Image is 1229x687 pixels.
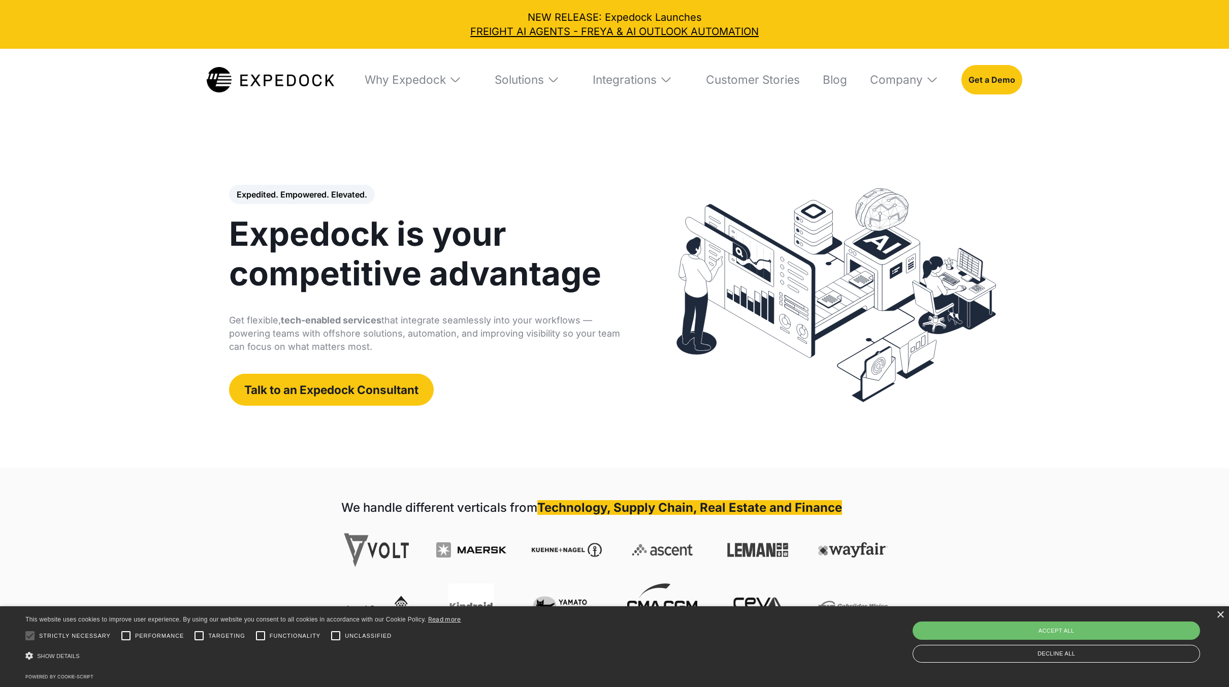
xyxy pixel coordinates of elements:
[37,653,80,659] span: Show details
[135,632,184,640] span: Performance
[229,214,624,294] h1: Expedock is your competitive advantage
[281,315,381,325] strong: tech-enabled services
[25,616,426,623] span: This website uses cookies to improve user experience. By using our website you consent to all coo...
[25,647,461,665] div: Show details
[583,49,683,110] div: Integrations
[229,314,624,353] p: Get flexible, that integrate seamlessly into your workflows — powering teams with offshore soluti...
[208,632,245,640] span: Targeting
[270,632,320,640] span: Functionality
[484,49,570,110] div: Solutions
[10,10,1219,39] div: NEW RELEASE: Expedock Launches
[25,674,93,679] a: Powered by cookie-script
[813,49,847,110] a: Blog
[229,374,434,406] a: Talk to an Expedock Consultant
[913,645,1200,663] div: Decline all
[860,49,949,110] div: Company
[341,500,537,515] strong: We handle different verticals from
[345,632,392,640] span: Unclassified
[495,73,544,87] div: Solutions
[365,73,446,87] div: Why Expedock
[39,632,111,640] span: Strictly necessary
[10,24,1219,39] a: FREIGHT AI AGENTS - FREYA & AI OUTLOOK AUTOMATION
[428,615,461,623] a: Read more
[537,500,842,515] strong: Technology, Supply Chain, Real Estate and Finance
[1060,577,1229,687] iframe: Chat Widget
[354,49,472,110] div: Why Expedock
[961,65,1022,94] a: Get a Demo
[593,73,657,87] div: Integrations
[696,49,800,110] a: Customer Stories
[870,73,923,87] div: Company
[913,621,1200,640] div: Accept all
